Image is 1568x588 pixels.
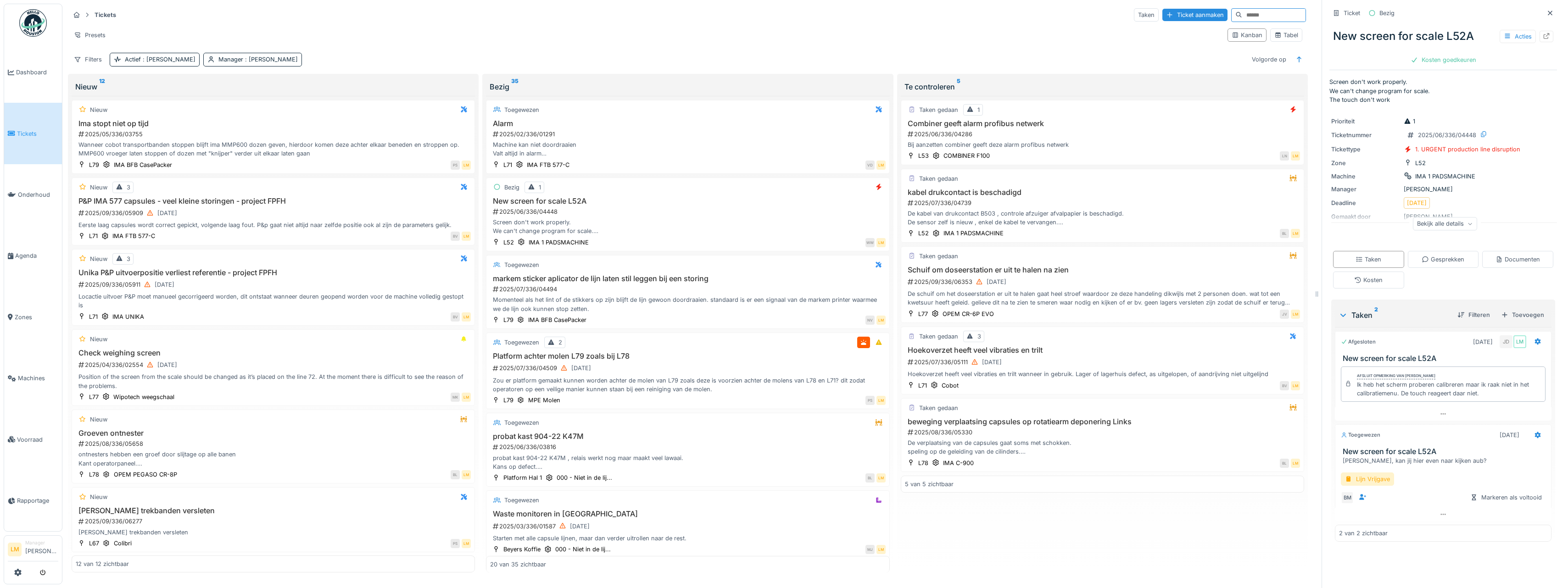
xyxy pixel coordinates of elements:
[504,183,519,192] div: Bezig
[1341,472,1394,486] div: Lijn Vrijgave
[919,332,958,341] div: Taken gedaan
[8,543,22,556] li: LM
[907,428,1300,437] div: 2025/08/336/05330
[1404,117,1415,126] div: 1
[528,316,586,324] div: IMA BFB CasePacker
[243,56,298,63] span: : [PERSON_NAME]
[4,42,62,103] a: Dashboard
[492,285,885,294] div: 2025/07/336/04494
[865,238,875,247] div: WW
[90,415,107,424] div: Nieuw
[490,218,885,235] div: Screen don't work properly. We can't change program for scale. The touch don't work
[1341,491,1354,504] div: BM
[114,161,172,169] div: IMA BFB CasePacker
[555,545,611,554] div: 000 - Niet in de lij...
[451,470,460,479] div: BL
[76,372,471,390] div: Position of the screen from the scale should be changed as it’s placed on the line 72. At the mom...
[462,161,471,170] div: LM
[141,56,195,63] span: : [PERSON_NAME]
[865,161,875,170] div: VD
[78,130,471,139] div: 2025/05/336/03755
[19,9,47,37] img: Badge_color-CXgf-gQk.svg
[504,418,539,427] div: Toegewezen
[15,251,58,260] span: Agenda
[905,140,1300,149] div: Bij aanzetten combiner geeft deze alarm profibus netwerk
[18,374,58,383] span: Machines
[919,404,958,412] div: Taken gedaan
[90,183,107,192] div: Nieuw
[905,438,1300,456] div: De verplaatsing van de capsules gaat soms met schokken. speling op de geleiding van de cilinders....
[1331,131,1400,139] div: Ticketnummer
[918,381,927,390] div: L71
[89,312,98,321] div: L71
[876,545,886,554] div: LM
[905,188,1300,197] h3: kabel drukcontact is beschadigd
[76,268,471,277] h3: Unika P&P uitvoerpositie verliest referentie - project FPFH
[943,229,1004,238] div: IMA 1 PADSMACHINE
[1339,310,1450,321] div: Taken
[919,105,958,114] div: Taken gedaan
[1356,255,1381,264] div: Taken
[1341,431,1380,439] div: Toegewezen
[904,81,1300,92] div: Te controleren
[76,197,471,205] h3: P&P IMA 577 capsules - veel kleine storingen - project FPFH
[503,473,542,482] div: Platform Hal 1
[943,459,974,467] div: IMA C-900
[492,443,885,451] div: 2025/06/336/03816
[1280,229,1289,238] div: BL
[1329,24,1557,48] div: New screen for scale L52A
[125,55,195,64] div: Actief
[1339,529,1388,538] div: 2 van 2 zichtbaar
[90,255,107,263] div: Nieuw
[157,209,177,217] div: [DATE]
[558,338,562,347] div: 2
[78,517,471,526] div: 2025/09/336/06277
[76,349,471,357] h3: Check weighing screen
[490,352,885,361] h3: Platform achter molen L79 zoals bij L78
[1331,185,1555,194] div: [PERSON_NAME]
[1415,145,1520,154] div: 1. URGENT production line disruption
[90,105,107,114] div: Nieuw
[1354,276,1383,284] div: Kosten
[75,81,471,92] div: Nieuw
[76,429,471,438] h3: Groeven ontnester
[490,295,885,313] div: Momenteel als het lint of de stikkers op zijn blijft de lijn gewoon doordraaien. standaard is er ...
[528,396,560,405] div: MPE Molen
[462,312,471,322] div: LM
[490,119,885,128] h3: Alarm
[451,393,460,402] div: MK
[905,119,1300,128] h3: Combiner geeft alarm profibus netwerk
[1407,199,1427,207] div: [DATE]
[918,310,928,318] div: L77
[1413,217,1477,230] div: Bekijk alle details
[511,81,519,92] sup: 35
[503,316,513,324] div: L79
[876,316,886,325] div: LM
[918,459,928,467] div: L78
[89,161,99,169] div: L79
[957,81,960,92] sup: 5
[1232,31,1262,39] div: Kanban
[1331,145,1400,154] div: Tickettype
[529,238,589,247] div: IMA 1 PADSMACHINE
[76,450,471,467] div: ontnesters hebben een groef door slijtage op alle banen Kant operatorpaneel. Hierdoor werkt het o...
[114,539,132,548] div: Colibri
[1331,185,1400,194] div: Manager
[70,28,110,42] div: Presets
[1280,310,1289,319] div: JV
[1422,255,1464,264] div: Gesprekken
[987,277,1006,286] div: [DATE]
[1291,381,1300,390] div: LM
[492,207,885,216] div: 2025/06/336/04448
[4,348,62,409] a: Machines
[490,81,886,92] div: Bezig
[451,312,460,322] div: BV
[1343,447,1547,456] h3: New screen for scale L52A
[490,197,885,205] h3: New screen for scale L52A
[490,560,546,568] div: 20 van 35 zichtbaar
[462,393,471,402] div: LM
[113,393,174,401] div: Wipotech weegschaal
[99,81,105,92] sup: 12
[905,289,1300,307] div: De schuif om het doseerstation er uit te halen gaat heel stroef waardoor ze deze handeling dikwij...
[492,130,885,139] div: 2025/02/336/01291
